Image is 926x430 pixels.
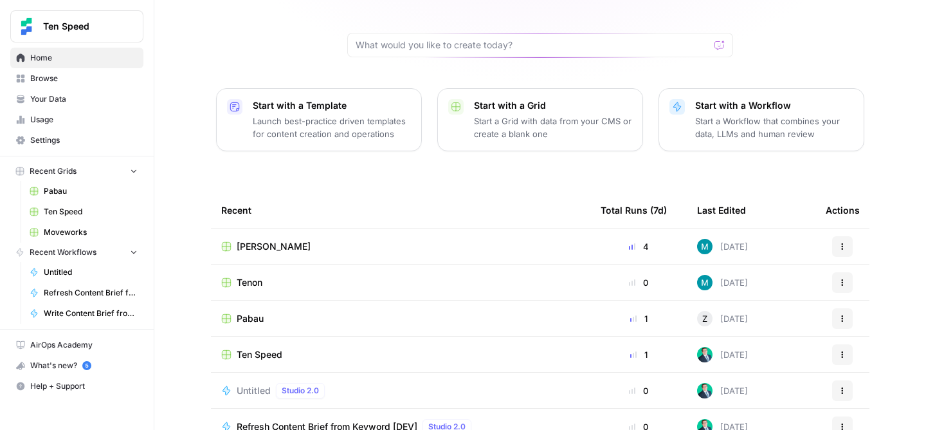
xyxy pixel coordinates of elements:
img: loq7q7lwz012dtl6ci9jrncps3v6 [697,383,713,398]
button: Help + Support [10,376,143,397]
a: Pabau [221,312,580,325]
div: What's new? [11,356,143,375]
button: What's new? 5 [10,355,143,376]
img: 9k9gt13slxq95qn7lcfsj5lxmi7v [697,239,713,254]
a: UntitledStudio 2.0 [221,383,580,398]
a: Ten Speed [221,348,580,361]
span: Tenon [237,276,262,289]
button: Recent Grids [10,162,143,181]
span: Pabau [237,312,264,325]
div: 4 [601,240,676,253]
span: Home [30,52,138,64]
a: Refresh Content Brief from Keyword [DEV] [24,283,143,303]
input: What would you like to create today? [356,39,709,51]
span: Recent Workflows [30,247,96,258]
img: 9k9gt13slxq95qn7lcfsj5lxmi7v [697,275,713,290]
p: Launch best-practice driven templates for content creation and operations [253,115,411,140]
button: Start with a WorkflowStart a Workflow that combines your data, LLMs and human review [658,88,864,151]
a: Moveworks [24,222,143,243]
div: [DATE] [697,275,748,290]
a: Browse [10,68,143,89]
a: Home [10,48,143,68]
span: Moveworks [44,227,138,238]
p: Start a Workflow that combines your data, LLMs and human review [695,115,853,140]
span: Z [702,312,707,325]
div: Actions [826,192,860,228]
p: Start with a Template [253,99,411,112]
img: loq7q7lwz012dtl6ci9jrncps3v6 [697,347,713,362]
button: Start with a GridStart a Grid with data from your CMS or create a blank one [437,88,643,151]
button: Start with a TemplateLaunch best-practice driven templates for content creation and operations [216,88,422,151]
div: Recent [221,192,580,228]
span: Recent Grids [30,165,77,177]
span: [PERSON_NAME] [237,240,311,253]
a: Usage [10,109,143,130]
div: 1 [601,312,676,325]
span: Untitled [237,384,271,397]
a: Write Content Brief from Keyword [DEV] [24,303,143,324]
span: Help + Support [30,380,138,392]
div: 1 [601,348,676,361]
div: 0 [601,384,676,397]
span: Refresh Content Brief from Keyword [DEV] [44,287,138,299]
span: Settings [30,135,138,146]
span: Pabau [44,185,138,197]
a: 5 [82,361,91,370]
text: 5 [85,362,88,369]
span: Browse [30,73,138,84]
div: Last Edited [697,192,746,228]
img: Ten Speed Logo [15,15,38,38]
a: Your Data [10,89,143,109]
div: 0 [601,276,676,289]
span: Studio 2.0 [282,385,319,397]
a: Tenon [221,276,580,289]
span: Ten Speed [44,206,138,218]
p: Start a Grid with data from your CMS or create a blank one [474,115,632,140]
div: [DATE] [697,347,748,362]
a: AirOps Academy [10,335,143,355]
p: Start with a Workflow [695,99,853,112]
a: Ten Speed [24,201,143,222]
div: [DATE] [697,311,748,326]
span: Write Content Brief from Keyword [DEV] [44,308,138,319]
div: [DATE] [697,239,748,254]
p: Start with a Grid [474,99,632,112]
a: Settings [10,130,143,151]
span: Ten Speed [43,20,121,33]
div: Total Runs (7d) [601,192,667,228]
a: [PERSON_NAME] [221,240,580,253]
div: [DATE] [697,383,748,398]
span: Ten Speed [237,348,282,361]
span: Usage [30,114,138,126]
button: Recent Workflows [10,243,143,262]
a: Pabau [24,181,143,201]
span: Untitled [44,266,138,278]
a: Untitled [24,262,143,283]
button: Workspace: Ten Speed [10,10,143,42]
span: Your Data [30,93,138,105]
span: AirOps Academy [30,339,138,351]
